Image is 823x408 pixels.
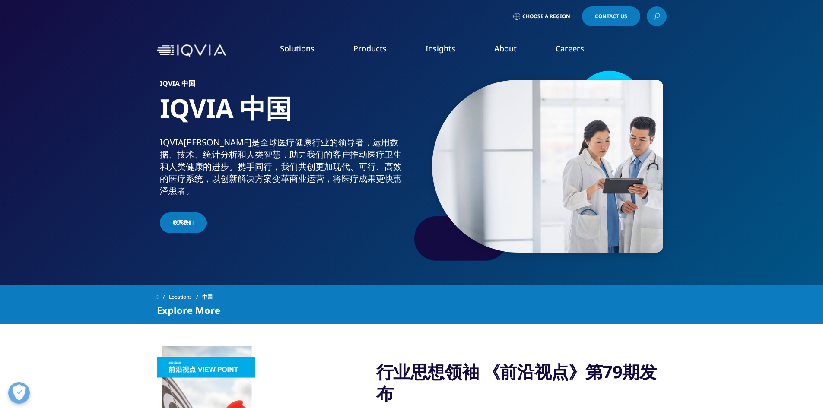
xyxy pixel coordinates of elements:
[432,80,663,253] img: 051_doctors-reviewing-information-on-tablet.jpg
[202,289,213,305] span: 中国
[8,382,30,404] button: Open Preferences
[353,43,387,54] a: Products
[426,43,455,54] a: Insights
[160,212,207,233] a: 联系我们
[173,219,194,227] span: 联系我们
[556,43,584,54] a: Careers
[280,43,315,54] a: Solutions
[169,289,202,305] a: Locations
[582,6,640,26] a: Contact Us
[160,92,408,136] h1: IQVIA 中国
[595,14,627,19] span: Contact Us
[160,136,408,197] div: IQVIA[PERSON_NAME]是全球医疗健康行业的领导者，运用数据、技术、统计分析和人类智慧，助力我们的客户推动医疗卫生和人类健康的进步。携手同行，我们共创更加现代、可行、高效的医疗系统，...
[157,305,220,315] span: Explore More
[522,13,570,20] span: Choose a Region
[160,80,408,92] h6: IQVIA 中国
[229,30,667,71] nav: Primary
[494,43,517,54] a: About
